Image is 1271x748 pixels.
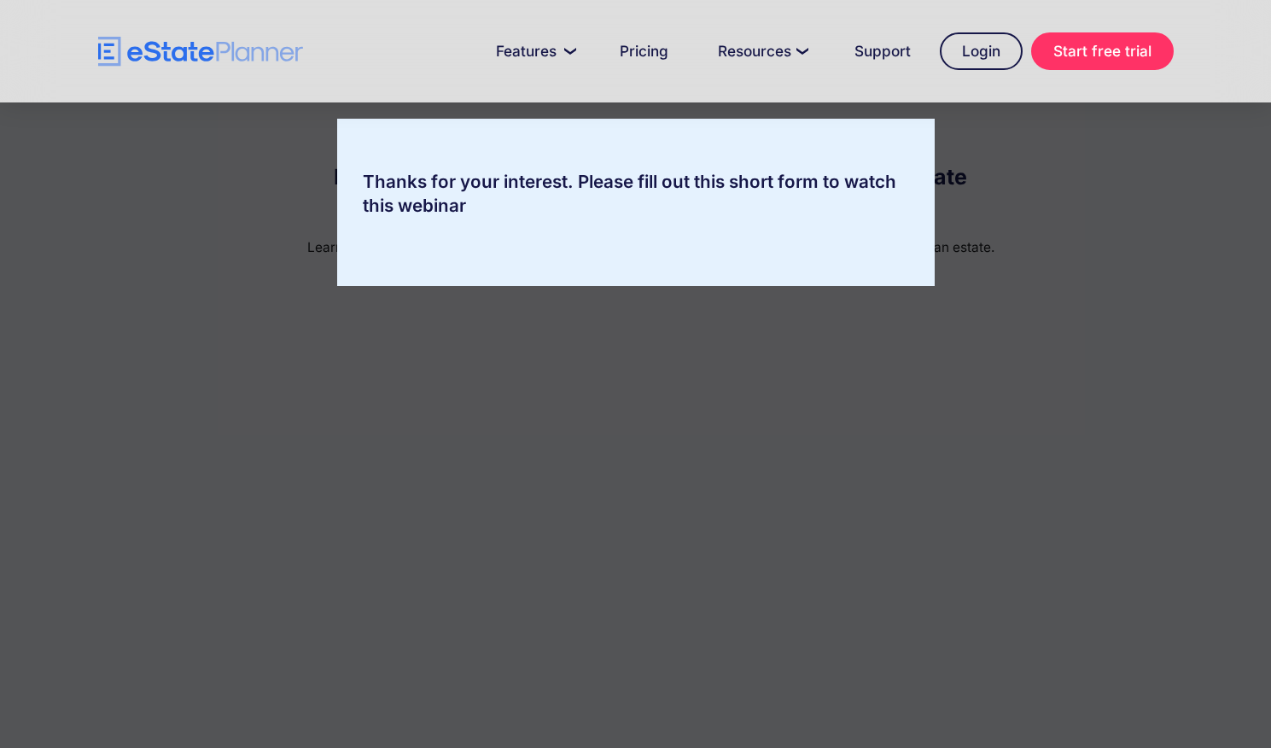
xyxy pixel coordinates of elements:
a: Support [834,34,931,68]
a: home [98,37,303,67]
a: Features [475,34,591,68]
a: Login [940,32,1023,70]
div: Thanks for your interest. Please fill out this short form to watch this webinar [337,170,935,218]
a: Start free trial [1031,32,1174,70]
a: Pricing [599,34,689,68]
a: Resources [697,34,825,68]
